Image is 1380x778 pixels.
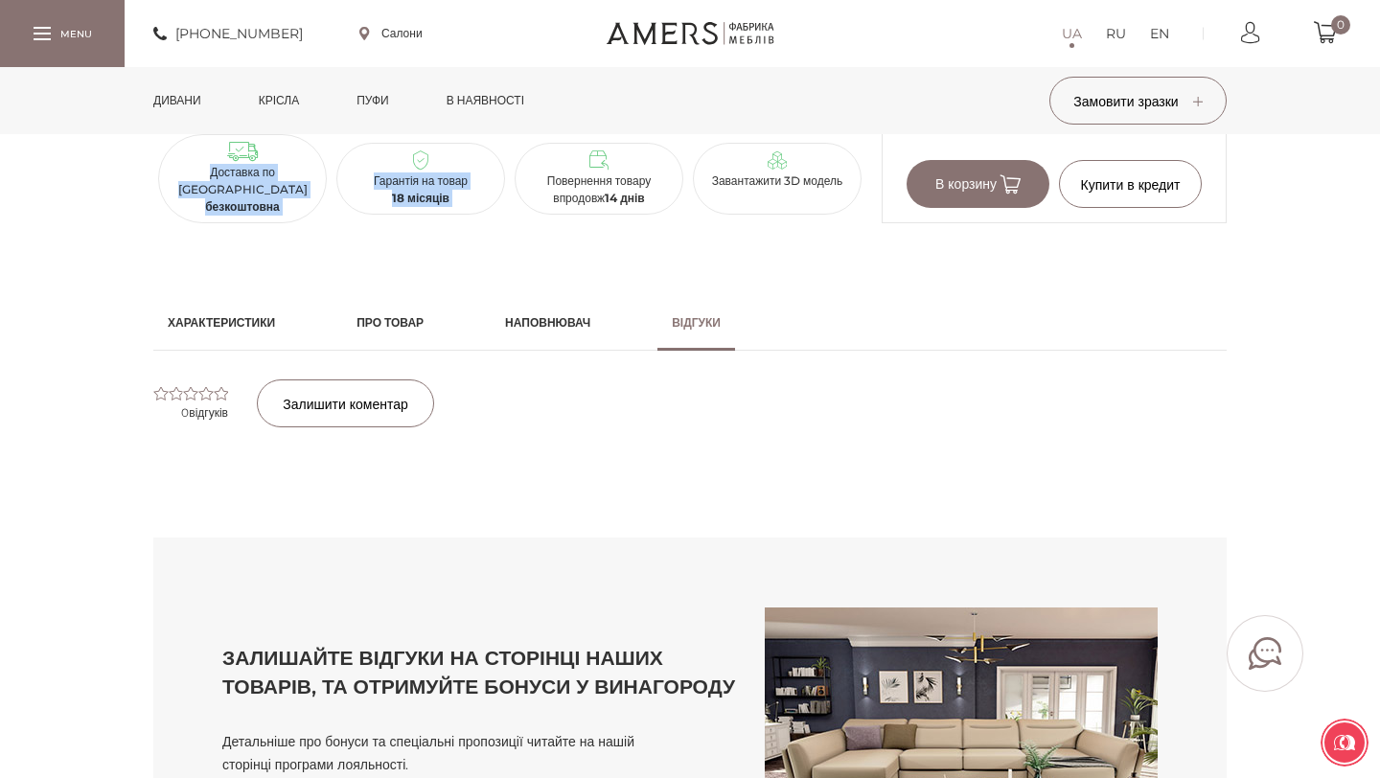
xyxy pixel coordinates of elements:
[257,379,434,427] a: Залишити коментар
[505,314,590,332] h2: Наповнювач
[1331,15,1350,34] span: 0
[522,172,676,207] p: Повернення товару впродовж
[168,314,275,332] h2: Характеристики
[181,405,189,420] span: 0
[344,172,497,207] p: Гарантія на товар
[672,314,721,332] h2: Відгуки
[153,404,228,422] p: відгуків
[432,67,539,134] a: в наявності
[342,295,438,351] a: Про товар
[356,314,424,332] h2: Про товар
[491,295,605,351] a: Наповнювач
[1059,160,1202,208] button: Купити в кредит
[935,175,1021,193] span: В корзину
[139,67,216,134] a: Дивани
[222,730,678,776] p: Детальніше про бонуси та спеціальні пропозиції читайте на нашій сторінці програми лояльності.
[205,199,280,214] b: безкоштовна
[392,191,449,205] b: 18 місяців
[342,67,403,134] a: Пуфи
[657,295,735,351] a: Відгуки
[701,172,854,190] p: Завантажити 3D модель
[222,644,736,701] h2: Залишайте відгуки на сторінці наших товарів, та отримуйте бонуси у винагороду
[166,164,319,216] p: Доставка по [GEOGRAPHIC_DATA]
[1049,77,1227,125] button: Замовити зразки
[153,295,289,351] a: Характеристики
[605,191,645,205] b: 14 днів
[1106,22,1126,45] a: RU
[1062,22,1082,45] a: UA
[907,160,1049,208] button: В корзину
[1150,22,1169,45] a: EN
[1073,93,1202,110] span: Замовити зразки
[1080,176,1180,194] span: Купити в кредит
[283,396,408,413] span: Залишити коментар
[153,22,303,45] a: [PHONE_NUMBER]
[244,67,313,134] a: Крісла
[359,25,423,42] a: Салони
